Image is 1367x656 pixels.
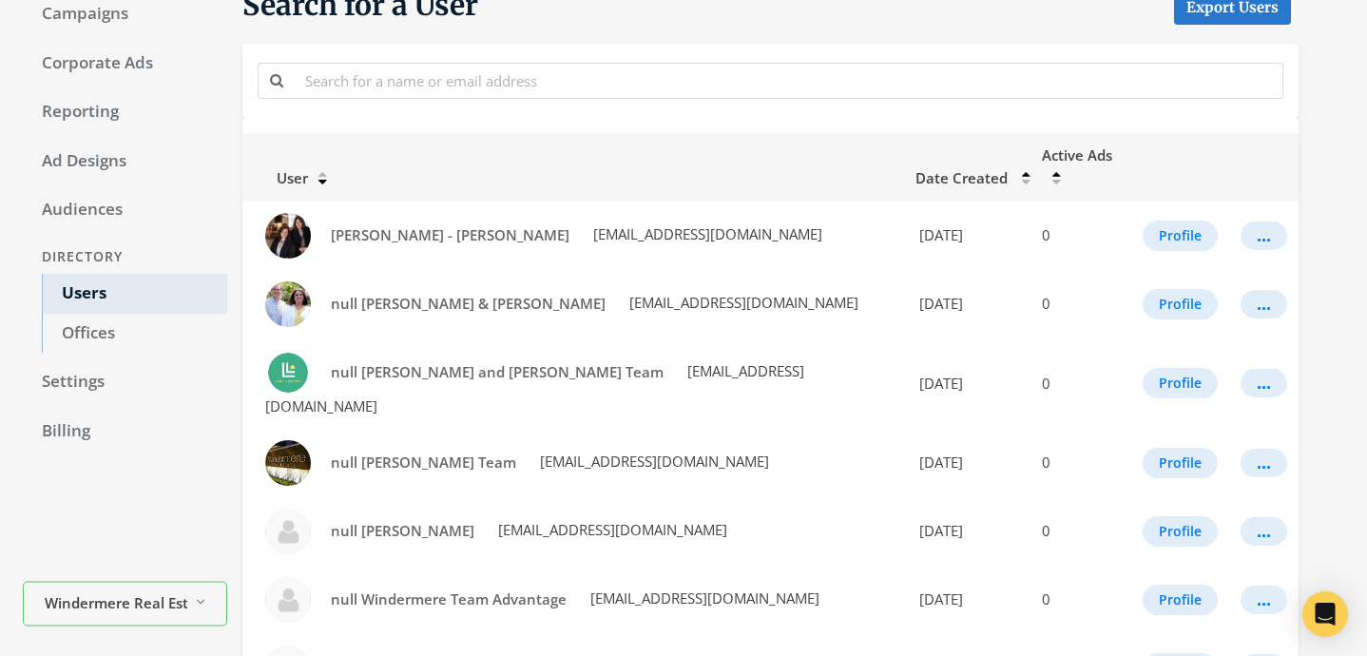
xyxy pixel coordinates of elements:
td: [DATE] [904,566,1030,634]
span: null [PERSON_NAME] Team [331,453,516,472]
span: null [PERSON_NAME] and [PERSON_NAME] Team [331,362,664,381]
span: [EMAIL_ADDRESS][DOMAIN_NAME] [626,293,858,312]
span: [PERSON_NAME] - [PERSON_NAME] [331,225,569,244]
a: Reporting [23,92,227,132]
td: 0 [1030,429,1131,497]
span: [EMAIL_ADDRESS][DOMAIN_NAME] [265,361,804,415]
a: [PERSON_NAME] - [PERSON_NAME] [318,218,582,253]
button: Profile [1143,516,1218,547]
span: [EMAIL_ADDRESS][DOMAIN_NAME] [587,588,819,608]
span: [EMAIL_ADDRESS][DOMAIN_NAME] [589,224,822,243]
div: Directory [23,240,227,275]
img: Angie Mykel - Toby Bouchey profile [265,213,311,259]
button: Profile [1143,585,1218,615]
td: 0 [1030,202,1131,270]
td: 0 [1030,566,1131,634]
button: ... [1241,586,1287,614]
div: ... [1257,531,1271,532]
span: null Windermere Team Advantage [331,589,567,608]
div: ... [1257,303,1271,305]
td: [DATE] [904,270,1030,338]
input: Search for a name or email address [294,63,1283,98]
a: null [PERSON_NAME] & [PERSON_NAME] [318,286,618,321]
a: Billing [23,412,227,452]
span: User [254,168,308,187]
a: Corporate Ads [23,44,227,84]
span: [EMAIL_ADDRESS][DOMAIN_NAME] [494,520,727,539]
td: [DATE] [904,202,1030,270]
span: Date Created [915,168,1008,187]
button: ... [1241,369,1287,397]
button: Profile [1143,289,1218,319]
a: null [PERSON_NAME] Team [318,445,529,480]
a: null [PERSON_NAME] [318,513,487,549]
div: ... [1257,235,1271,237]
td: 0 [1030,497,1131,566]
td: [DATE] [904,338,1030,429]
td: 0 [1030,270,1131,338]
div: ... [1257,382,1271,384]
a: null Windermere Team Advantage [318,582,579,617]
img: null Lori and Lisa Sell Team profile [265,350,311,396]
img: null Windermere Team Advantage profile [265,577,311,623]
a: Users [42,274,227,314]
button: Windermere Real Estate [23,582,227,627]
a: Settings [23,362,227,402]
td: [DATE] [904,429,1030,497]
button: Profile [1143,448,1218,478]
button: ... [1241,222,1287,250]
a: Audiences [23,190,227,230]
td: [DATE] [904,497,1030,566]
button: Profile [1143,368,1218,398]
button: ... [1241,449,1287,477]
span: [EMAIL_ADDRESS][DOMAIN_NAME] [536,452,769,471]
span: Active Ads [1042,145,1112,164]
a: null [PERSON_NAME] and [PERSON_NAME] Team [318,355,676,390]
td: 0 [1030,338,1131,429]
img: null Quintero profile [265,509,311,554]
img: null Borsheim & Buehler profile [265,281,311,327]
button: ... [1241,517,1287,546]
span: null [PERSON_NAME] & [PERSON_NAME] [331,294,606,313]
i: Search for a name or email address [270,73,283,87]
a: Offices [42,314,227,354]
span: Windermere Real Estate [45,591,187,613]
div: Open Intercom Messenger [1302,591,1348,637]
img: null Lumley Team profile [265,440,311,486]
div: ... [1257,599,1271,601]
div: ... [1257,462,1271,464]
button: Profile [1143,221,1218,251]
a: Ad Designs [23,142,227,182]
button: ... [1241,290,1287,318]
span: null [PERSON_NAME] [331,521,474,540]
